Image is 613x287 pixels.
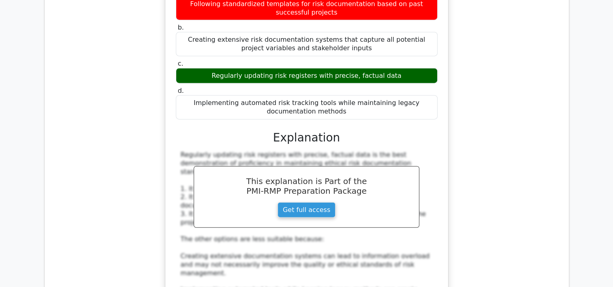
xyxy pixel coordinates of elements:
[176,68,438,84] div: Regularly updating risk registers with precise, factual data
[176,95,438,120] div: Implementing automated risk tracking tools while maintaining legacy documentation methods
[181,131,433,145] h3: Explanation
[178,87,184,94] span: d.
[178,60,184,67] span: c.
[176,32,438,56] div: Creating extensive risk documentation systems that capture all potential project variables and st...
[278,202,335,218] a: Get full access
[178,24,184,31] span: b.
